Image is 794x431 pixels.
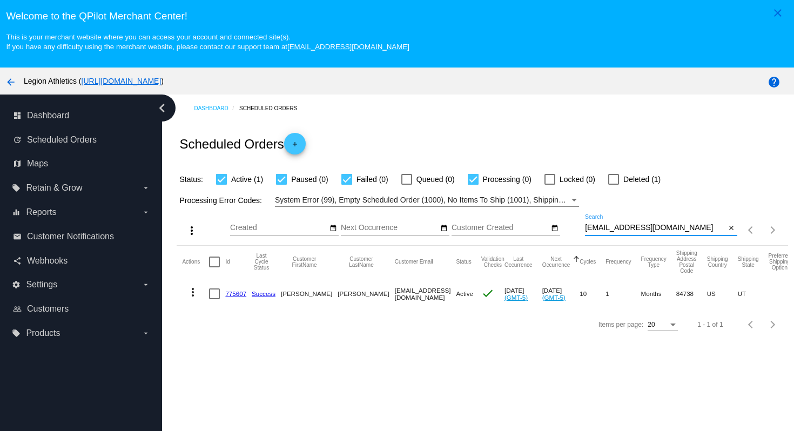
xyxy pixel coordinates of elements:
a: share Webhooks [13,252,150,270]
mat-icon: add [288,140,301,153]
a: people_outline Customers [13,300,150,318]
button: Next page [762,314,784,335]
span: Products [26,328,60,338]
a: update Scheduled Orders [13,131,150,149]
div: Items per page: [598,321,643,328]
a: Dashboard [194,100,239,117]
span: Deleted (1) [623,173,661,186]
mat-select: Items per page: [648,321,678,329]
span: Legion Athletics ( ) [24,77,164,85]
span: Reports [26,207,56,217]
a: [EMAIL_ADDRESS][DOMAIN_NAME] [287,43,409,51]
a: dashboard Dashboard [13,107,150,124]
i: people_outline [13,305,22,313]
div: 1 - 1 of 1 [697,321,723,328]
i: map [13,159,22,168]
span: Locked (0) [560,173,595,186]
button: Change sorting for Frequency [605,259,631,265]
span: Dashboard [27,111,69,120]
i: email [13,232,22,241]
mat-cell: [DATE] [504,278,542,309]
button: Change sorting for LastOccurrenceUtc [504,256,533,268]
i: local_offer [12,329,21,338]
mat-cell: [DATE] [542,278,580,309]
input: Customer Created [452,224,549,232]
mat-icon: more_vert [185,224,198,237]
a: Scheduled Orders [239,100,307,117]
mat-header-cell: Actions [182,246,209,278]
input: Created [230,224,327,232]
mat-icon: date_range [329,224,337,233]
mat-icon: more_vert [186,286,199,299]
mat-icon: close [771,6,784,19]
mat-cell: Months [641,278,676,309]
a: Success [252,290,275,297]
mat-icon: help [768,76,780,89]
span: Customers [27,304,69,314]
i: arrow_drop_down [142,208,150,217]
i: arrow_drop_down [142,329,150,338]
button: Change sorting for ShippingPostcode [676,250,697,274]
a: 775607 [225,290,246,297]
span: Status: [179,175,203,184]
button: Change sorting for CustomerLastName [338,256,385,268]
span: Paused (0) [291,173,328,186]
a: map Maps [13,155,150,172]
button: Clear [726,223,737,234]
span: Active [456,290,473,297]
mat-cell: [PERSON_NAME] [281,278,338,309]
button: Change sorting for ShippingCountry [707,256,728,268]
button: Previous page [741,219,762,241]
mat-cell: [PERSON_NAME] [338,278,394,309]
button: Next page [762,219,784,241]
button: Change sorting for Cycles [580,259,596,265]
span: Processing (0) [483,173,531,186]
button: Change sorting for Status [456,259,471,265]
mat-cell: 10 [580,278,605,309]
i: equalizer [12,208,21,217]
i: chevron_left [153,99,171,117]
i: share [13,257,22,265]
button: Change sorting for CustomerEmail [395,259,433,265]
a: (GMT-5) [504,294,528,301]
button: Change sorting for FrequencyType [641,256,667,268]
a: email Customer Notifications [13,228,150,245]
mat-icon: check [481,287,494,300]
input: Next Occurrence [341,224,438,232]
span: Scheduled Orders [27,135,97,145]
button: Change sorting for LastProcessingCycleId [252,253,271,271]
i: arrow_drop_down [142,280,150,289]
mat-icon: date_range [551,224,559,233]
span: Settings [26,280,57,289]
mat-cell: 84738 [676,278,707,309]
button: Change sorting for PreferredShippingOption [769,253,791,271]
i: arrow_drop_down [142,184,150,192]
mat-icon: date_range [440,224,448,233]
mat-cell: UT [738,278,769,309]
small: This is your merchant website where you can access your account and connected site(s). If you hav... [6,33,409,51]
mat-cell: 1 [605,278,641,309]
button: Change sorting for CustomerFirstName [281,256,328,268]
span: Webhooks [27,256,68,266]
span: Failed (0) [356,173,388,186]
a: (GMT-5) [542,294,566,301]
mat-select: Filter by Processing Error Codes [275,193,579,207]
mat-header-cell: Validation Checks [481,246,504,278]
button: Change sorting for ShippingState [738,256,759,268]
mat-icon: close [728,224,735,233]
mat-cell: [EMAIL_ADDRESS][DOMAIN_NAME] [395,278,456,309]
h2: Scheduled Orders [179,133,305,154]
span: Active (1) [231,173,263,186]
a: [URL][DOMAIN_NAME] [82,77,162,85]
span: Customer Notifications [27,232,114,241]
span: Processing Error Codes: [179,196,262,205]
i: local_offer [12,184,21,192]
button: Previous page [741,314,762,335]
i: update [13,136,22,144]
span: Retain & Grow [26,183,82,193]
h3: Welcome to the QPilot Merchant Center! [6,10,788,22]
i: settings [12,280,21,289]
mat-icon: arrow_back [4,76,17,89]
i: dashboard [13,111,22,120]
span: Maps [27,159,48,169]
